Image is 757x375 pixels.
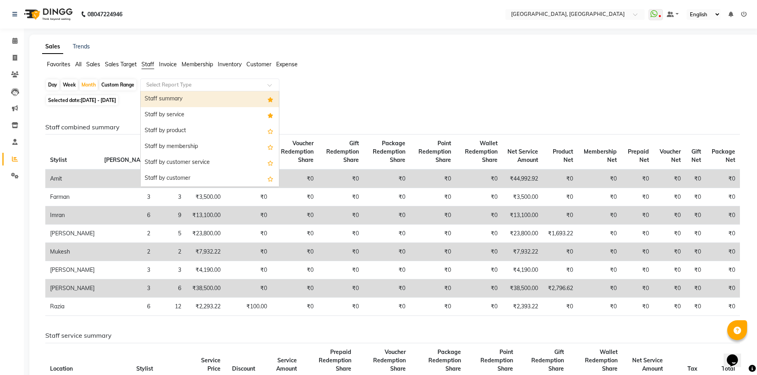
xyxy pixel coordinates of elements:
[318,243,364,261] td: ₹0
[373,348,406,372] span: Voucher Redemption Share
[685,298,706,316] td: ₹0
[45,261,99,279] td: [PERSON_NAME]
[201,357,221,372] span: Service Price
[456,188,502,206] td: ₹0
[621,206,653,225] td: ₹0
[685,279,706,298] td: ₹0
[45,298,99,316] td: Razia
[685,225,706,243] td: ₹0
[186,206,225,225] td: ₹13,100.00
[706,243,740,261] td: ₹0
[45,243,99,261] td: Mukesh
[364,279,410,298] td: ₹0
[502,261,543,279] td: ₹4,190.00
[706,188,740,206] td: ₹0
[155,188,186,206] td: 3
[621,243,653,261] td: ₹0
[687,365,697,372] span: Tax
[502,298,543,316] td: ₹2,393.22
[706,225,740,243] td: ₹0
[272,206,318,225] td: ₹0
[578,169,621,188] td: ₹0
[578,243,621,261] td: ₹0
[318,206,364,225] td: ₹0
[410,298,456,316] td: ₹0
[654,243,685,261] td: ₹0
[531,348,564,372] span: Gift Redemption Share
[543,261,578,279] td: ₹0
[47,61,70,68] span: Favorites
[276,357,297,372] span: Service Amount
[140,91,279,187] ng-dropdown-panel: Options list
[318,169,364,188] td: ₹0
[364,261,410,279] td: ₹0
[578,206,621,225] td: ₹0
[364,225,410,243] td: ₹0
[155,261,186,279] td: 3
[141,123,279,139] div: Staff by product
[186,279,225,298] td: ₹38,500.00
[318,225,364,243] td: ₹0
[456,169,502,188] td: ₹0
[186,261,225,279] td: ₹4,190.00
[81,97,116,103] span: [DATE] - [DATE]
[654,188,685,206] td: ₹0
[155,225,186,243] td: 5
[186,298,225,316] td: ₹2,293.22
[86,61,100,68] span: Sales
[418,140,451,163] span: Point Redemption Share
[724,343,749,367] iframe: chat widget
[319,348,351,372] span: Prepaid Redemption Share
[706,279,740,298] td: ₹0
[507,148,538,163] span: Net Service Amount
[105,61,137,68] span: Sales Target
[155,298,186,316] td: 12
[654,298,685,316] td: ₹0
[585,348,618,372] span: Wallet Redemption Share
[318,298,364,316] td: ₹0
[578,225,621,243] td: ₹0
[225,225,272,243] td: ₹0
[104,156,150,163] span: [PERSON_NAME]
[246,61,271,68] span: Customer
[621,261,653,279] td: ₹0
[654,279,685,298] td: ₹0
[691,148,701,163] span: Gift Net
[480,348,513,372] span: Point Redemption Share
[45,206,99,225] td: Imran
[410,225,456,243] td: ₹0
[502,243,543,261] td: ₹7,932.22
[654,225,685,243] td: ₹0
[706,298,740,316] td: ₹0
[706,261,740,279] td: ₹0
[621,279,653,298] td: ₹0
[225,261,272,279] td: ₹0
[42,40,63,54] a: Sales
[712,148,735,163] span: Package Net
[621,298,653,316] td: ₹0
[155,206,186,225] td: 9
[272,225,318,243] td: ₹0
[628,148,649,163] span: Prepaid Net
[272,298,318,316] td: ₹0
[79,79,98,90] div: Month
[456,243,502,261] td: ₹0
[159,61,177,68] span: Invoice
[456,279,502,298] td: ₹0
[73,43,90,50] a: Trends
[584,148,617,163] span: Membership Net
[155,243,186,261] td: 2
[543,225,578,243] td: ₹1,693.22
[99,279,155,298] td: 3
[272,188,318,206] td: ₹0
[99,298,155,316] td: 6
[364,243,410,261] td: ₹0
[75,61,81,68] span: All
[141,171,279,187] div: Staff by customer
[276,61,298,68] span: Expense
[364,169,410,188] td: ₹0
[410,169,456,188] td: ₹0
[272,243,318,261] td: ₹0
[182,61,213,68] span: Membership
[553,148,573,163] span: Product Net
